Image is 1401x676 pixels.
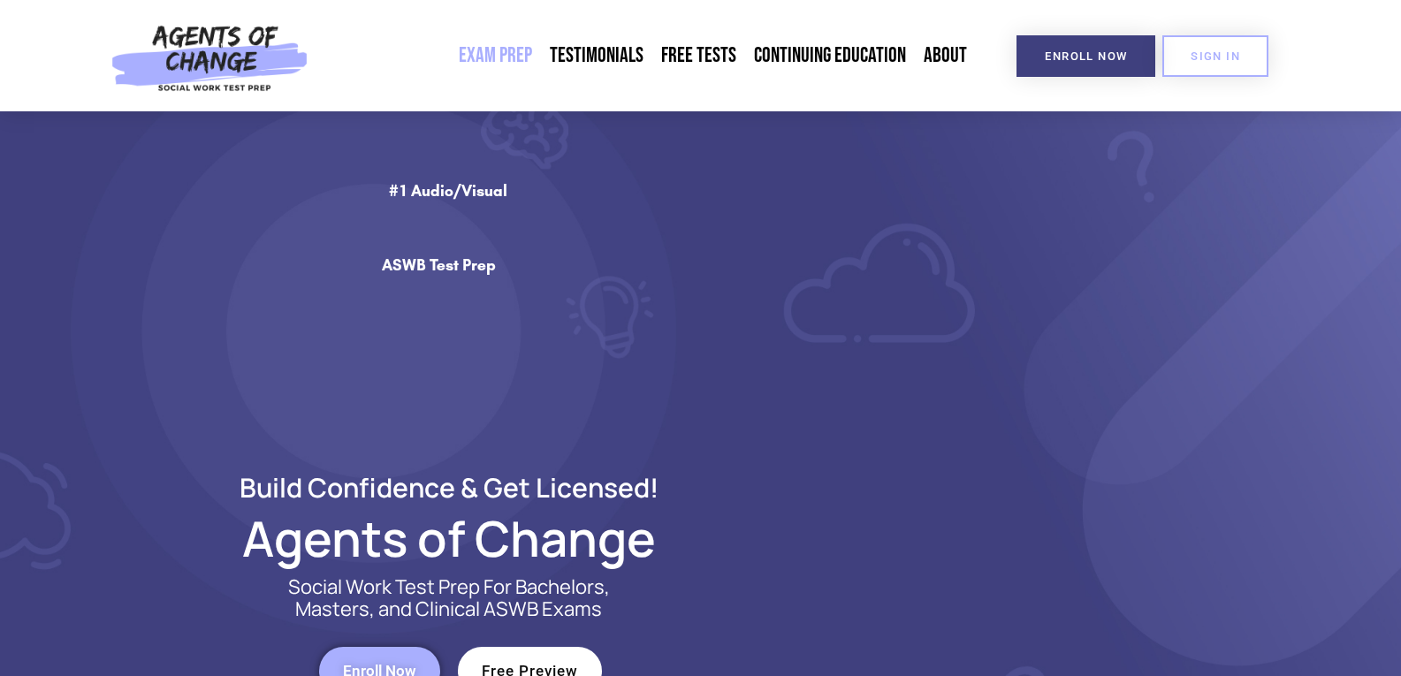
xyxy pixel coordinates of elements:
[1191,50,1240,62] span: SIGN IN
[382,181,514,466] div: #1 Audio/Visual ASWB Test Prep
[1045,50,1127,62] span: Enroll Now
[197,475,701,500] h2: Build Confidence & Get Licensed!
[915,35,976,76] a: About
[268,576,630,620] p: Social Work Test Prep For Bachelors, Masters, and Clinical ASWB Exams
[745,35,915,76] a: Continuing Education
[652,35,745,76] a: Free Tests
[541,35,652,76] a: Testimonials
[1162,35,1268,77] a: SIGN IN
[197,518,701,558] h2: Agents of Change
[450,35,541,76] a: Exam Prep
[317,35,976,76] nav: Menu
[1016,35,1155,77] a: Enroll Now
